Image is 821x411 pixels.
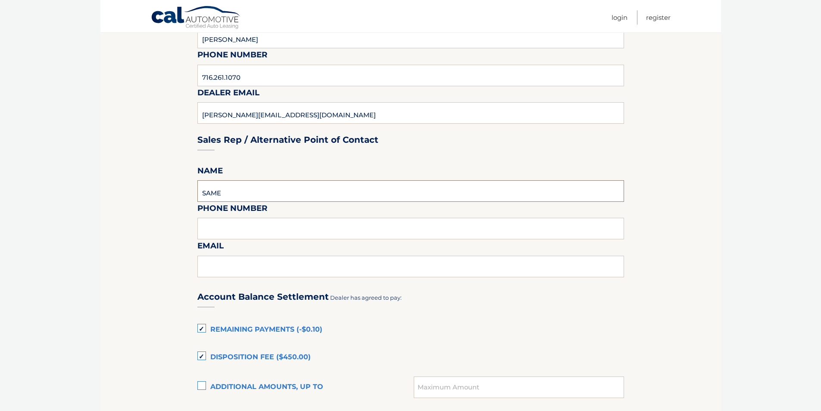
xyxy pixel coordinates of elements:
label: Remaining Payments (-$0.10) [197,321,624,339]
a: Login [612,10,627,25]
label: Dealer Email [197,86,259,102]
a: Register [646,10,671,25]
label: Email [197,239,224,255]
label: Disposition Fee ($450.00) [197,349,624,366]
label: Name [197,164,223,180]
h3: Account Balance Settlement [197,292,329,302]
label: Phone Number [197,202,268,218]
input: Maximum Amount [414,376,624,398]
a: Cal Automotive [151,6,241,31]
label: Additional amounts, up to [197,379,414,396]
h3: Sales Rep / Alternative Point of Contact [197,135,378,145]
span: Dealer has agreed to pay: [330,294,402,301]
label: Phone Number [197,48,268,64]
